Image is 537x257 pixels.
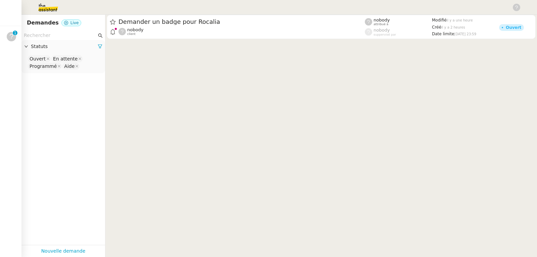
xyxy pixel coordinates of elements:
nz-badge-sup: 1 [13,31,17,35]
span: Créé [432,25,441,30]
nz-select-item: En attente [51,55,83,62]
span: Modifié [432,18,447,23]
p: 1 [14,31,16,37]
div: Statuts [21,40,105,53]
div: En attente [53,56,78,62]
span: Demander un badge pour Rocalia [118,19,365,25]
nz-page-header-title: Demandes [27,18,59,28]
app-user-label: suppervisé par [365,28,432,36]
span: Live [70,20,79,25]
div: Programmé [30,63,57,69]
span: nobody [374,28,390,33]
span: attribué à [374,23,388,26]
div: Aide [64,63,75,69]
nz-select-item: Ouvert [28,55,51,62]
span: il y a une heure [447,18,473,22]
app-user-detailed-label: client [118,27,365,36]
div: Ouvert [506,26,521,30]
span: suppervisé par [374,33,396,37]
a: Nouvelle demande [41,247,86,255]
nz-select-item: Aide [62,63,80,70]
span: client [127,32,136,36]
span: il y a 2 heures [441,26,465,29]
span: nobody [127,27,143,32]
span: Statuts [31,43,98,50]
span: Date limite [432,32,454,36]
span: [DATE] 23:59 [454,32,476,36]
span: nobody [374,17,390,23]
app-user-label: attribué à [365,17,432,26]
input: Rechercher [24,32,97,39]
div: Ouvert [30,56,46,62]
nz-select-item: Programmé [28,63,62,70]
